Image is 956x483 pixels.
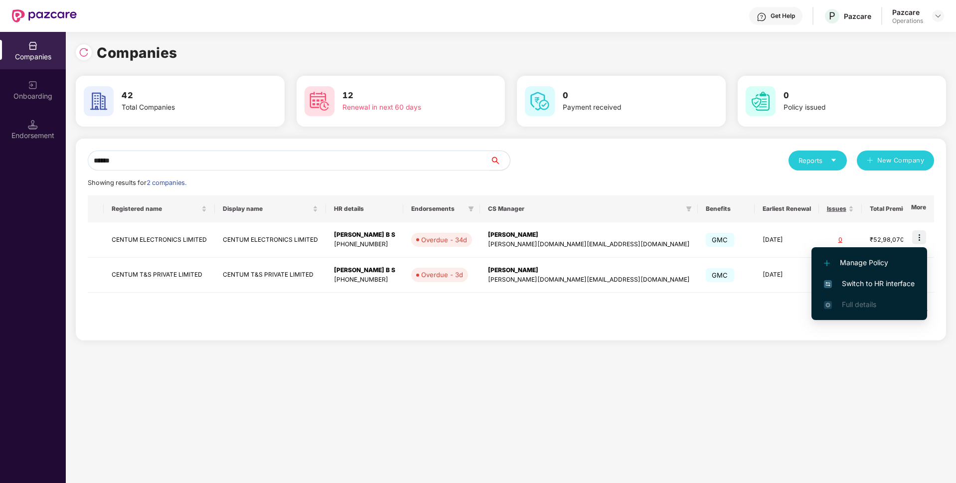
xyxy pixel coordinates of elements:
[342,102,468,113] div: Renewal in next 60 days
[28,80,38,90] img: svg+xml;base64,PHN2ZyB3aWR0aD0iMjAiIGhlaWdodD0iMjAiIHZpZXdCb3g9IjAgMCAyMCAyMCIgZmlsbD0ibm9uZSIgeG...
[877,156,925,165] span: New Company
[830,157,837,163] span: caret-down
[334,275,395,285] div: [PHONE_NUMBER]
[784,89,909,102] h3: 0
[421,235,467,245] div: Overdue - 34d
[488,240,690,249] div: [PERSON_NAME][DOMAIN_NAME][EMAIL_ADDRESS][DOMAIN_NAME]
[698,195,755,222] th: Benefits
[755,258,819,293] td: [DATE]
[706,233,734,247] span: GMC
[104,195,215,222] th: Registered name
[97,42,177,64] h1: Companies
[784,102,909,113] div: Policy issued
[488,205,682,213] span: CS Manager
[334,266,395,275] div: [PERSON_NAME] B S
[827,235,854,245] div: 0
[824,280,832,288] img: svg+xml;base64,PHN2ZyB4bWxucz0iaHR0cDovL3d3dy53My5vcmcvMjAwMC9zdmciIHdpZHRoPSIxNiIgaGVpZ2h0PSIxNi...
[757,12,767,22] img: svg+xml;base64,PHN2ZyBpZD0iSGVscC0zMngzMiIgeG1sbnM9Imh0dHA6Ly93d3cudzMub3JnLzIwMDAvc3ZnIiB3aWR0aD...
[215,195,326,222] th: Display name
[706,268,734,282] span: GMC
[903,195,934,222] th: More
[342,89,468,102] h3: 12
[326,195,403,222] th: HR details
[870,205,912,213] span: Total Premium
[104,258,215,293] td: CENTUM T&S PRIVATE LIMITED
[771,12,795,20] div: Get Help
[563,102,688,113] div: Payment received
[892,17,923,25] div: Operations
[215,258,326,293] td: CENTUM T&S PRIVATE LIMITED
[28,41,38,51] img: svg+xml;base64,PHN2ZyBpZD0iQ29tcGFuaWVzIiB4bWxucz0iaHR0cDovL3d3dy53My5vcmcvMjAwMC9zdmciIHdpZHRoPS...
[468,206,474,212] span: filter
[912,230,926,244] img: icon
[892,7,923,17] div: Pazcare
[488,275,690,285] div: [PERSON_NAME][DOMAIN_NAME][EMAIL_ADDRESS][DOMAIN_NAME]
[870,235,920,245] div: ₹52,98,070.2
[827,205,846,213] span: Issues
[215,222,326,258] td: CENTUM ELECTRONICS LIMITED
[79,47,89,57] img: svg+xml;base64,PHN2ZyBpZD0iUmVsb2FkLTMyeDMyIiB4bWxucz0iaHR0cDovL3d3dy53My5vcmcvMjAwMC9zdmciIHdpZH...
[824,301,832,309] img: svg+xml;base64,PHN2ZyB4bWxucz0iaHR0cDovL3d3dy53My5vcmcvMjAwMC9zdmciIHdpZHRoPSIxNi4zNjMiIGhlaWdodD...
[525,86,555,116] img: svg+xml;base64,PHN2ZyB4bWxucz0iaHR0cDovL3d3dy53My5vcmcvMjAwMC9zdmciIHdpZHRoPSI2MCIgaGVpZ2h0PSI2MC...
[223,205,311,213] span: Display name
[421,270,463,280] div: Overdue - 3d
[746,86,776,116] img: svg+xml;base64,PHN2ZyB4bWxucz0iaHR0cDovL3d3dy53My5vcmcvMjAwMC9zdmciIHdpZHRoPSI2MCIgaGVpZ2h0PSI2MC...
[867,157,873,165] span: plus
[28,120,38,130] img: svg+xml;base64,PHN2ZyB3aWR0aD0iMTQuNSIgaGVpZ2h0PSIxNC41IiB2aWV3Qm94PSIwIDAgMTYgMTYiIGZpbGw9Im5vbm...
[844,11,871,21] div: Pazcare
[686,206,692,212] span: filter
[84,86,114,116] img: svg+xml;base64,PHN2ZyB4bWxucz0iaHR0cDovL3d3dy53My5vcmcvMjAwMC9zdmciIHdpZHRoPSI2MCIgaGVpZ2h0PSI2MC...
[819,195,862,222] th: Issues
[305,86,334,116] img: svg+xml;base64,PHN2ZyB4bWxucz0iaHR0cDovL3d3dy53My5vcmcvMjAwMC9zdmciIHdpZHRoPSI2MCIgaGVpZ2h0PSI2MC...
[104,222,215,258] td: CENTUM ELECTRONICS LIMITED
[12,9,77,22] img: New Pazcare Logo
[489,151,510,170] button: search
[824,278,915,289] span: Switch to HR interface
[147,179,186,186] span: 2 companies.
[755,222,819,258] td: [DATE]
[122,89,247,102] h3: 42
[857,151,934,170] button: plusNew Company
[489,157,510,164] span: search
[563,89,688,102] h3: 0
[88,179,186,186] span: Showing results for
[112,205,199,213] span: Registered name
[334,230,395,240] div: [PERSON_NAME] B S
[824,260,830,266] img: svg+xml;base64,PHN2ZyB4bWxucz0iaHR0cDovL3d3dy53My5vcmcvMjAwMC9zdmciIHdpZHRoPSIxMi4yMDEiIGhlaWdodD...
[934,12,942,20] img: svg+xml;base64,PHN2ZyBpZD0iRHJvcGRvd24tMzJ4MzIiIHhtbG5zPSJodHRwOi8vd3d3LnczLm9yZy8yMDAwL3N2ZyIgd2...
[824,257,915,268] span: Manage Policy
[488,266,690,275] div: [PERSON_NAME]
[862,195,928,222] th: Total Premium
[334,240,395,249] div: [PHONE_NUMBER]
[842,300,876,309] span: Full details
[488,230,690,240] div: [PERSON_NAME]
[122,102,247,113] div: Total Companies
[684,203,694,215] span: filter
[829,10,835,22] span: P
[466,203,476,215] span: filter
[411,205,464,213] span: Endorsements
[755,195,819,222] th: Earliest Renewal
[798,156,837,165] div: Reports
